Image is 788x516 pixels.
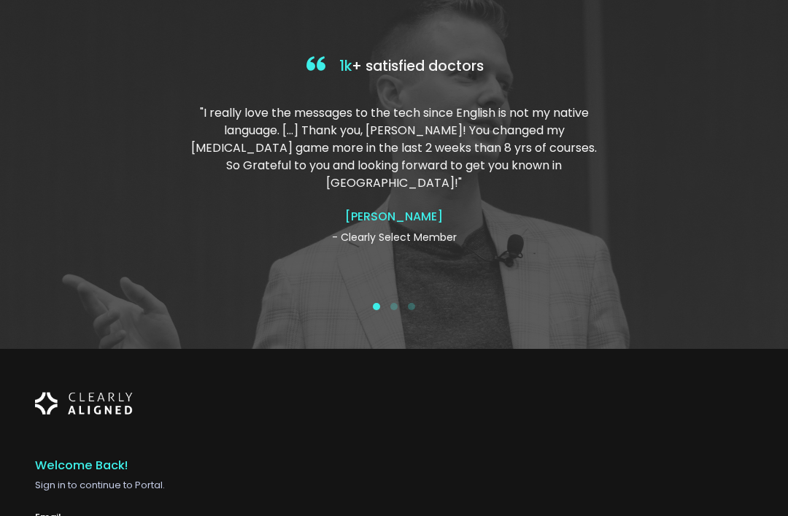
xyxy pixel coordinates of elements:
[35,384,133,423] img: Logo Horizontal
[188,53,600,81] h4: + satisfied doctors
[339,56,352,76] span: 1k
[35,478,753,493] p: Sign in to continue to Portal.
[188,104,600,192] p: "I really love the messages to the tech since English is not my native language. […] Thank you, [...
[188,209,600,223] h4: [PERSON_NAME]
[35,458,753,473] h5: Welcome Back!
[188,230,600,245] p: - Clearly Select Member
